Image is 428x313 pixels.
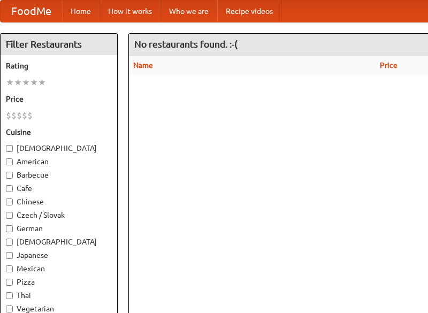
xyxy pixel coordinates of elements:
h5: Cuisine [6,127,112,138]
label: [DEMOGRAPHIC_DATA] [6,236,112,247]
input: Pizza [6,279,13,286]
h4: Filter Restaurants [1,34,117,55]
li: ★ [6,77,14,88]
input: American [6,158,13,165]
label: Chinese [6,196,112,207]
input: Czech / Slovak [6,212,13,219]
a: Recipe videos [217,1,281,22]
input: Vegetarian [6,306,13,312]
label: Thai [6,290,112,301]
input: Mexican [6,265,13,272]
li: $ [22,110,27,121]
label: American [6,156,112,167]
ng-pluralize: No restaurants found. :-( [134,39,238,49]
label: [DEMOGRAPHIC_DATA] [6,143,112,154]
a: Price [380,61,398,70]
li: ★ [14,77,22,88]
label: Barbecue [6,170,112,180]
li: ★ [30,77,38,88]
a: How it works [100,1,160,22]
a: Name [133,61,153,70]
li: $ [17,110,22,121]
h5: Price [6,94,112,104]
li: $ [11,110,17,121]
label: Pizza [6,277,112,287]
li: $ [27,110,33,121]
li: ★ [22,77,30,88]
input: German [6,225,13,232]
a: FoodMe [1,1,62,22]
input: Cafe [6,185,13,192]
label: German [6,223,112,234]
label: Mexican [6,263,112,274]
label: Cafe [6,183,112,194]
input: Barbecue [6,172,13,179]
li: ★ [38,77,46,88]
li: $ [6,110,11,121]
input: Thai [6,292,13,299]
label: Czech / Slovak [6,210,112,220]
h5: Rating [6,60,112,71]
label: Japanese [6,250,112,261]
a: Home [62,1,100,22]
input: Japanese [6,252,13,259]
input: [DEMOGRAPHIC_DATA] [6,239,13,246]
a: Who we are [160,1,217,22]
input: [DEMOGRAPHIC_DATA] [6,145,13,152]
input: Chinese [6,199,13,205]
